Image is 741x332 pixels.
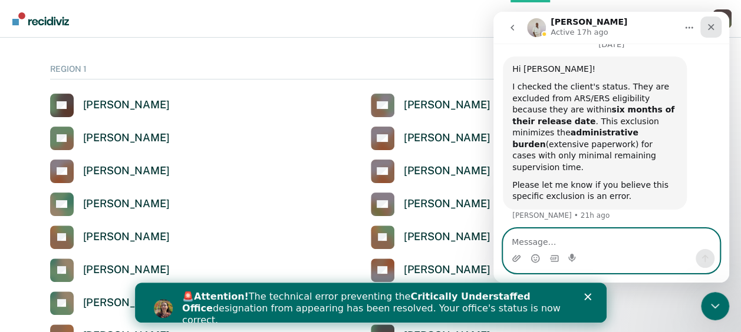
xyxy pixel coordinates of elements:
a: [PERSON_NAME] [371,258,490,282]
iframe: Intercom live chat banner [135,283,607,323]
b: Attention! [59,8,114,19]
div: [PERSON_NAME] [404,98,490,112]
a: [PERSON_NAME] [50,258,170,282]
a: [PERSON_NAME] [371,160,490,183]
a: [PERSON_NAME] [50,94,170,117]
a: [PERSON_NAME] [50,225,170,249]
div: [PERSON_NAME] [404,197,490,211]
img: Recidiviz [12,12,69,25]
a: [PERSON_NAME] [371,94,490,117]
a: [PERSON_NAME] [371,192,490,216]
a: [PERSON_NAME] [50,127,170,150]
b: Critically Understaffed Office [47,8,396,31]
div: [PERSON_NAME] [83,98,170,112]
div: Close [449,11,461,18]
div: [PERSON_NAME] [404,263,490,277]
div: REGION 1 [50,64,691,79]
a: [PERSON_NAME] [50,192,170,216]
div: K R [713,9,732,28]
a: [PERSON_NAME] [371,127,490,150]
div: [PERSON_NAME] [83,230,170,244]
div: [PERSON_NAME] [83,164,170,178]
a: [PERSON_NAME] [50,160,170,183]
iframe: Intercom live chat [493,12,729,283]
div: [PERSON_NAME] [83,197,170,211]
div: [PERSON_NAME] [83,263,170,277]
div: [PERSON_NAME] [83,131,170,145]
iframe: Intercom live chat [701,292,729,320]
div: 🚨 The technical error preventing the designation from appearing has been resolved. Your office's ... [47,8,434,44]
a: [PERSON_NAME] [371,225,490,249]
a: [PERSON_NAME] [50,291,170,315]
div: [PERSON_NAME] [83,296,170,310]
button: Profile dropdown button [713,9,732,28]
div: [PERSON_NAME] [404,164,490,178]
div: [PERSON_NAME] [404,230,490,244]
div: [PERSON_NAME] [404,131,490,145]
